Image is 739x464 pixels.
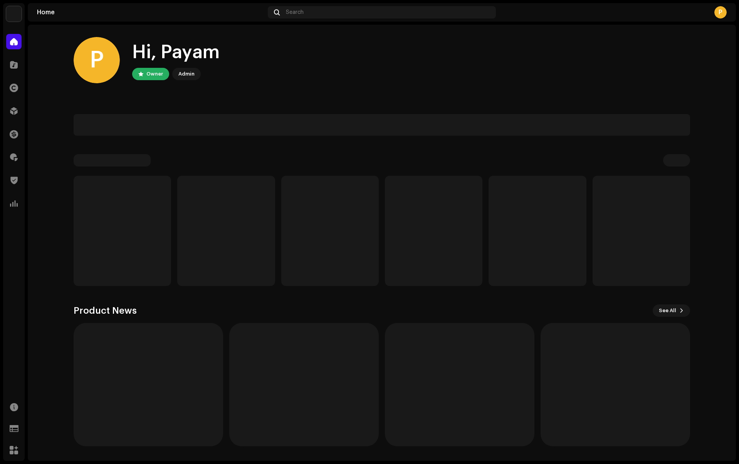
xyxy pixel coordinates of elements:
div: Owner [146,69,163,79]
span: Search [286,9,304,15]
div: Admin [178,69,195,79]
h3: Product News [74,304,137,317]
div: Home [37,9,265,15]
span: See All [659,303,676,318]
div: Hi, Payam [132,40,220,65]
img: 6dfc84ee-69e5-4cae-a1fb-b2a148a81d2f [6,6,22,22]
div: P [74,37,120,83]
button: See All [653,304,690,317]
div: P [714,6,727,18]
